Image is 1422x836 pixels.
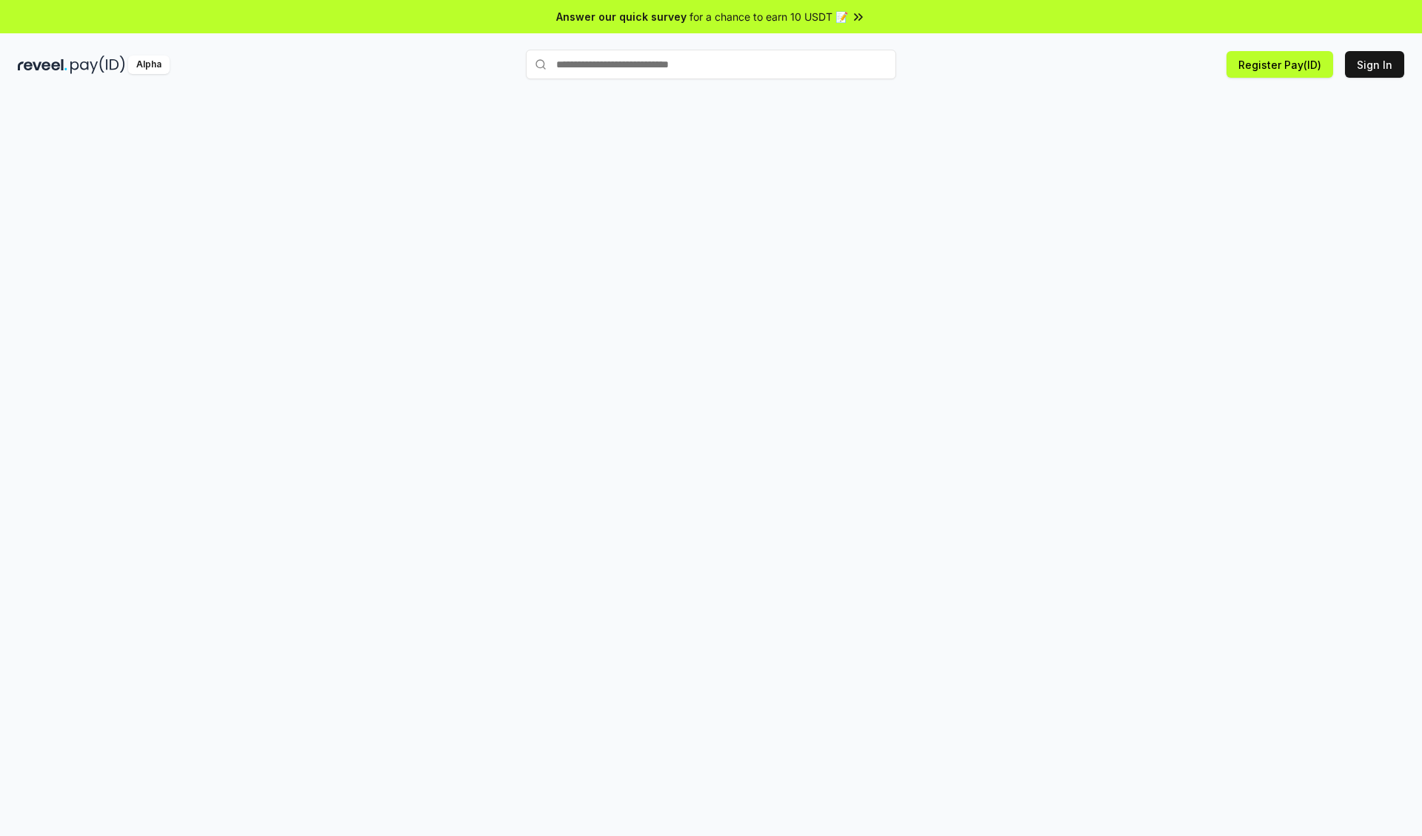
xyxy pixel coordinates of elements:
img: pay_id [70,56,125,74]
button: Register Pay(ID) [1226,51,1333,78]
span: for a chance to earn 10 USDT 📝 [690,9,848,24]
div: Alpha [128,56,170,74]
button: Sign In [1345,51,1404,78]
span: Answer our quick survey [556,9,687,24]
img: reveel_dark [18,56,67,74]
